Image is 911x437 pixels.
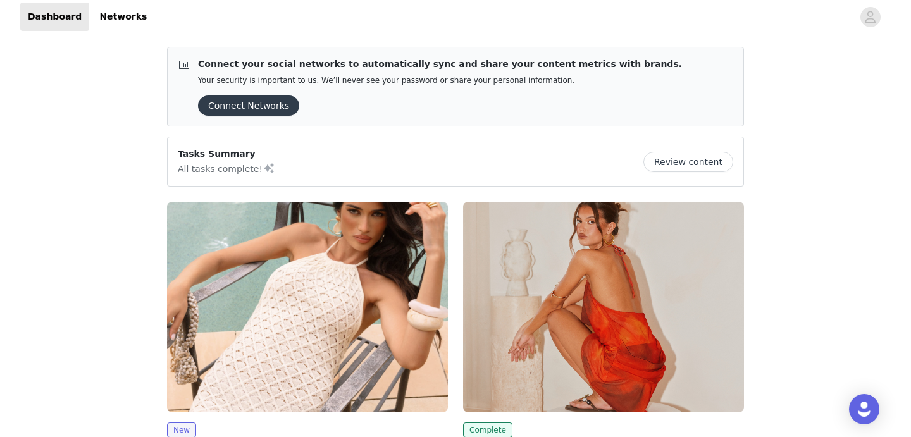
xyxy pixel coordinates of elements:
button: Review content [643,152,733,172]
p: Connect your social networks to automatically sync and share your content metrics with brands. [198,58,682,71]
a: Dashboard [20,3,89,31]
img: Peppermayo UK [463,202,744,412]
div: avatar [864,7,876,27]
p: Your security is important to us. We’ll never see your password or share your personal information. [198,76,682,85]
button: Connect Networks [198,95,299,116]
a: Networks [92,3,154,31]
div: Open Intercom Messenger [849,394,879,424]
p: Tasks Summary [178,147,275,161]
img: Peppermayo EU [167,202,448,412]
p: All tasks complete! [178,161,275,176]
